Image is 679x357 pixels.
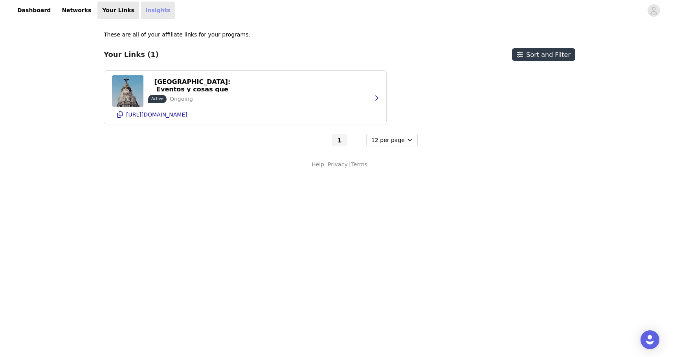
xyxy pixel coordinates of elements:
[97,2,139,19] a: Your Links
[148,79,237,92] button: Planes en [GEOGRAPHIC_DATA]: Eventos y cosas que hacer | Fever
[349,134,365,146] button: Go to next page
[650,4,657,17] div: avatar
[328,160,348,169] a: Privacy
[104,31,250,39] p: These are all of your affiliate links for your programs.
[112,75,143,107] img: Planes en Madrid: Eventos y cosas que hacer | Fever
[640,330,659,349] div: Open Intercom Messenger
[351,160,367,169] a: Terms
[112,108,378,121] button: [URL][DOMAIN_NAME]
[332,134,347,146] button: Go To Page 1
[153,71,232,100] p: Planes en [GEOGRAPHIC_DATA]: Eventos y cosas que hacer | Fever
[151,96,163,102] p: Active
[170,95,193,103] p: Ongoing
[104,50,159,59] h3: Your Links (1)
[314,134,330,146] button: Go to previous page
[13,2,55,19] a: Dashboard
[312,160,324,169] a: Help
[126,111,187,118] p: [URL][DOMAIN_NAME]
[141,2,175,19] a: Insights
[57,2,96,19] a: Networks
[512,48,575,61] button: Sort and Filter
